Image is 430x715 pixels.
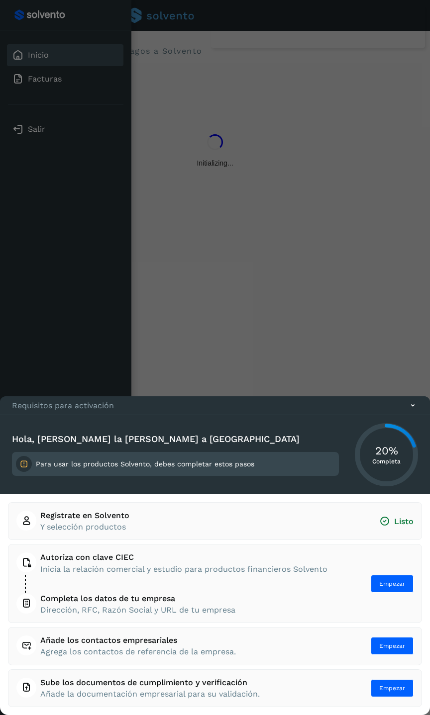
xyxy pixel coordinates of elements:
[16,552,414,615] button: Autoriza con clave CIECInicia la relación comercial y estudio para productos financieros Solvento...
[371,575,414,593] button: Empezar
[40,605,235,615] span: Dirección, RFC, Razón Social y URL de tu empresa
[16,678,414,699] button: Sube los documentos de cumplimiento y verificaciónAñade la documentación empresarial para su vali...
[379,516,414,527] span: Listo
[371,679,414,697] button: Empezar
[40,564,327,574] span: Inicia la relación comercial y estudio para productos financieros Solvento
[379,641,405,650] span: Empezar
[40,594,235,603] span: Completa los datos de tu empresa
[372,457,401,464] p: Completa
[40,552,327,562] span: Autoriza con clave CIEC
[40,689,260,699] span: Añade la documentación empresarial para su validación.
[16,635,414,656] button: Añade los contactos empresarialesAgrega los contactos de referencia de la empresa.Empezar
[40,678,260,687] span: Sube los documentos de cumplimiento y verificación
[40,511,129,520] span: Registrate en Solvento
[36,460,254,468] p: Para usar los productos Solvento, debes completar estos pasos
[16,511,414,532] button: Registrate en SolventoY selección productosListo
[40,635,236,645] span: Añade los contactos empresariales
[371,637,414,655] button: Empezar
[379,579,405,588] span: Empezar
[40,647,236,656] span: Agrega los contactos de referencia de la empresa.
[12,401,114,410] p: Requisitos para activación
[12,434,339,445] h3: Hola, [PERSON_NAME] la [PERSON_NAME] a [GEOGRAPHIC_DATA]
[379,684,405,693] span: Empezar
[372,445,401,457] h3: 20%
[40,522,129,532] span: Y selección productos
